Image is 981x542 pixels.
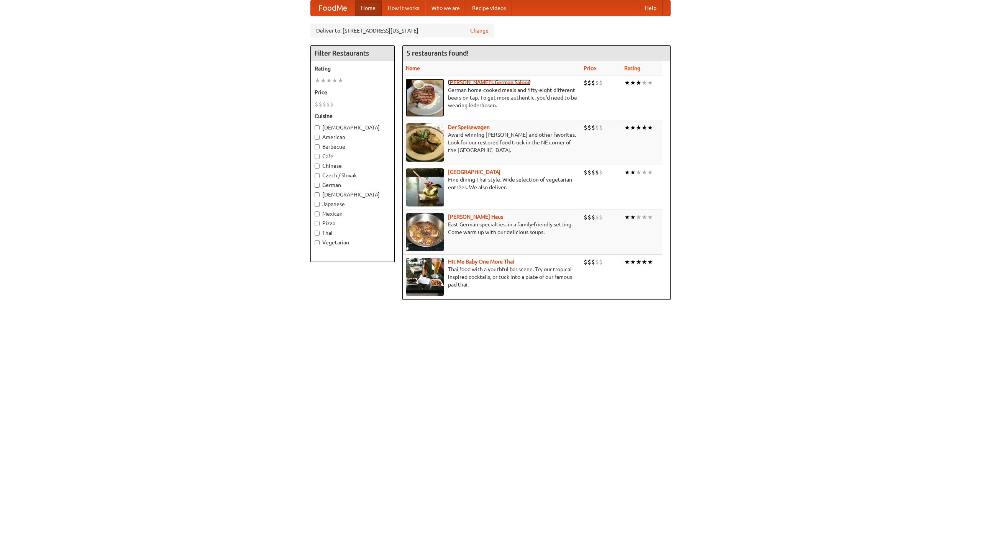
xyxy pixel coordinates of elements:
li: $ [330,100,334,108]
label: Czech / Slovak [315,172,390,179]
img: kohlhaus.jpg [406,213,444,251]
li: ★ [315,76,320,85]
li: ★ [624,79,630,87]
li: $ [599,168,603,177]
li: $ [318,100,322,108]
input: [DEMOGRAPHIC_DATA] [315,125,320,130]
label: Japanese [315,200,390,208]
li: ★ [647,213,653,221]
a: Recipe videos [466,0,512,16]
a: Der Speisewagen [448,124,490,130]
input: Czech / Slovak [315,173,320,178]
li: ★ [624,168,630,177]
li: ★ [636,123,641,132]
input: Barbecue [315,144,320,149]
li: $ [584,213,587,221]
li: ★ [647,123,653,132]
img: babythai.jpg [406,258,444,296]
li: $ [591,258,595,266]
li: $ [595,213,599,221]
li: $ [599,79,603,87]
b: [PERSON_NAME]'s German Saloon [448,79,531,85]
input: [DEMOGRAPHIC_DATA] [315,192,320,197]
li: $ [587,123,591,132]
img: speisewagen.jpg [406,123,444,162]
li: $ [591,168,595,177]
a: Change [470,27,489,34]
li: ★ [636,79,641,87]
li: ★ [630,213,636,221]
label: Pizza [315,219,390,227]
li: $ [595,123,599,132]
label: German [315,181,390,189]
input: Pizza [315,221,320,226]
li: $ [599,123,603,132]
input: German [315,183,320,188]
li: ★ [636,213,641,221]
a: FoodMe [311,0,355,16]
label: Thai [315,229,390,237]
h5: Rating [315,65,390,72]
h5: Price [315,88,390,96]
li: $ [326,100,330,108]
a: Help [639,0,663,16]
p: German home-cooked meals and fifty-eight different beers on tap. To get more authentic, you'd nee... [406,86,577,109]
a: Price [584,65,596,71]
a: Home [355,0,382,16]
h5: Cuisine [315,112,390,120]
p: Thai food with a youthful bar scene. Try our tropical inspired cocktails, or tuck into a plate of... [406,265,577,288]
input: Chinese [315,164,320,169]
label: American [315,133,390,141]
label: [DEMOGRAPHIC_DATA] [315,124,390,131]
input: Japanese [315,202,320,207]
li: $ [587,258,591,266]
li: $ [591,123,595,132]
li: $ [595,258,599,266]
p: Fine dining Thai-style. Wide selection of vegetarian entrées. We also deliver. [406,176,577,191]
a: Name [406,65,420,71]
input: Vegetarian [315,240,320,245]
li: ★ [636,258,641,266]
li: $ [584,258,587,266]
ng-pluralize: 5 restaurants found! [407,49,469,57]
img: esthers.jpg [406,79,444,117]
label: Mexican [315,210,390,218]
input: Thai [315,231,320,236]
li: ★ [647,168,653,177]
li: $ [584,79,587,87]
li: ★ [630,168,636,177]
label: [DEMOGRAPHIC_DATA] [315,191,390,198]
label: Vegetarian [315,239,390,246]
li: ★ [641,168,647,177]
div: Deliver to: [STREET_ADDRESS][US_STATE] [310,24,494,38]
label: Barbecue [315,143,390,151]
input: American [315,135,320,140]
li: ★ [326,76,332,85]
p: Award-winning [PERSON_NAME] and other favorites. Look for our restored food truck in the NE corne... [406,131,577,154]
li: $ [584,123,587,132]
li: ★ [630,258,636,266]
li: $ [322,100,326,108]
li: $ [584,168,587,177]
li: ★ [647,258,653,266]
li: $ [599,258,603,266]
input: Mexican [315,211,320,216]
li: ★ [630,123,636,132]
label: Chinese [315,162,390,170]
li: ★ [636,168,641,177]
li: $ [599,213,603,221]
a: [PERSON_NAME] Haus [448,214,503,220]
li: ★ [624,123,630,132]
a: [GEOGRAPHIC_DATA] [448,169,500,175]
input: Cafe [315,154,320,159]
a: Rating [624,65,640,71]
li: ★ [647,79,653,87]
a: Hit Me Baby One More Thai [448,259,514,265]
li: ★ [624,213,630,221]
p: East German specialties, in a family-friendly setting. Come warm up with our delicious soups. [406,221,577,236]
li: ★ [630,79,636,87]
